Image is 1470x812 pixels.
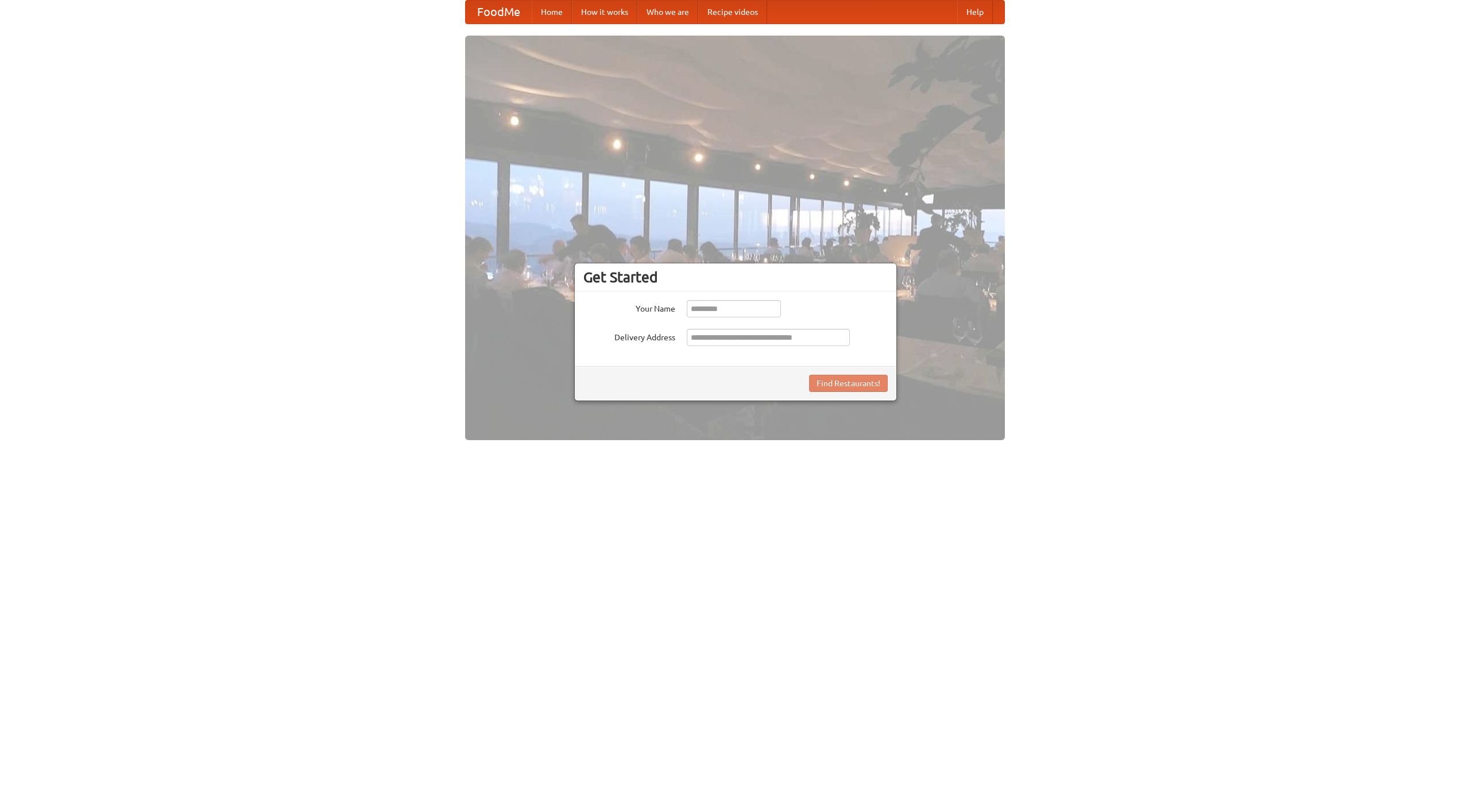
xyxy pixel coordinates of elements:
label: Delivery Address [583,329,675,343]
a: How it works [572,1,637,24]
a: Who we are [637,1,698,24]
label: Your Name [583,300,675,314]
a: Help [957,1,993,24]
h3: Get Started [583,269,888,286]
a: FoodMe [466,1,532,24]
button: Find Restaurants! [809,375,888,392]
a: Home [532,1,572,24]
a: Recipe videos [698,1,767,24]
